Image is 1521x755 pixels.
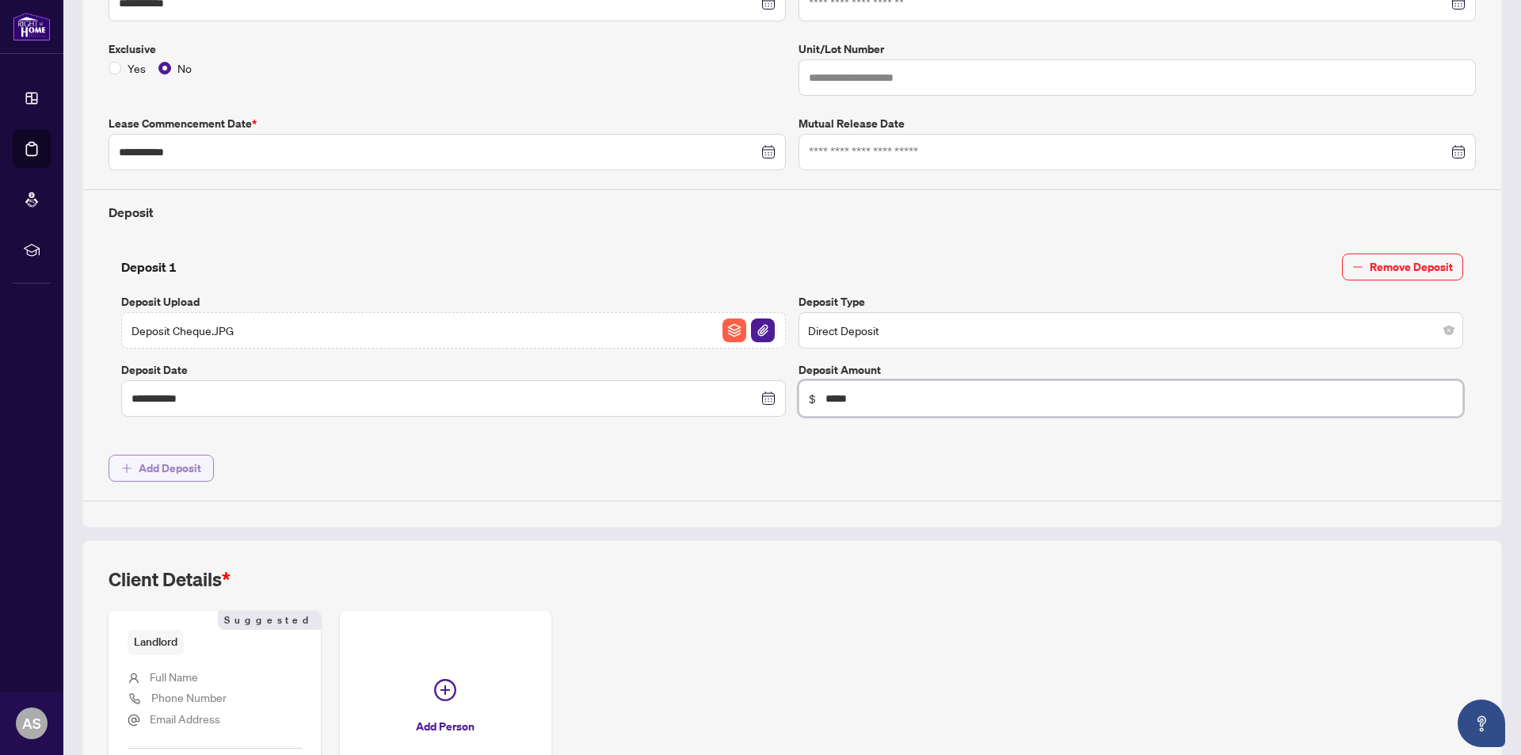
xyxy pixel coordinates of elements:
[128,630,184,654] span: Landlord
[109,455,214,482] button: Add Deposit
[139,456,201,481] span: Add Deposit
[109,566,231,592] h2: Client Details
[799,361,1463,379] label: Deposit Amount
[121,361,786,379] label: Deposit Date
[132,322,234,339] span: Deposit Cheque.JPG
[799,40,1476,58] label: Unit/Lot Number
[722,318,747,343] button: File Archive
[121,59,152,77] span: Yes
[151,690,227,704] span: Phone Number
[799,115,1476,132] label: Mutual Release Date
[22,712,41,734] span: AS
[171,59,198,77] span: No
[416,714,475,739] span: Add Person
[109,40,786,58] label: Exclusive
[434,679,456,701] span: plus-circle
[13,12,51,41] img: logo
[722,318,746,342] img: File Archive
[751,318,775,342] img: File Attachement
[809,390,816,407] span: $
[121,293,786,311] label: Deposit Upload
[1342,254,1463,280] button: Remove Deposit
[1370,254,1453,280] span: Remove Deposit
[808,315,1454,345] span: Direct Deposit
[1352,261,1363,273] span: minus
[799,293,1463,311] label: Deposit Type
[150,669,198,684] span: Full Name
[121,257,177,276] h4: Deposit 1
[1458,700,1505,747] button: Open asap
[1444,326,1454,335] span: close-circle
[150,711,220,726] span: Email Address
[109,115,786,132] label: Lease Commencement Date
[109,203,1476,222] h4: Deposit
[121,463,132,474] span: plus
[218,611,321,630] span: Suggested
[750,318,776,343] button: File Attachement
[121,312,786,349] span: Deposit Cheque.JPGFile ArchiveFile Attachement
